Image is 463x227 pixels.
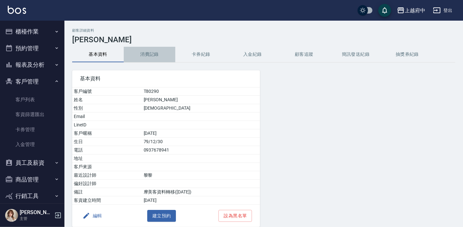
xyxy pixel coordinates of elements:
span: 基本資料 [80,75,252,82]
td: 摩美客資料轉移([DATE]) [142,188,260,196]
td: LineID [72,121,142,129]
td: 偏好設計師 [72,180,142,188]
button: 編輯 [80,210,105,222]
button: 櫃檯作業 [3,23,62,40]
td: [DEMOGRAPHIC_DATA] [142,104,260,113]
td: 79/12/30 [142,138,260,146]
button: 設為黑名單 [218,210,252,222]
button: 行銷工具 [3,188,62,204]
td: 客戶來源 [72,163,142,171]
td: 客戶暱稱 [72,129,142,138]
button: 卡券紀錄 [175,47,227,62]
td: T80290 [142,87,260,96]
button: 抽獎券紀錄 [381,47,433,62]
p: 主管 [20,216,53,222]
td: 地址 [72,154,142,163]
button: 員工及薪資 [3,154,62,171]
a: 卡券管理 [3,122,62,137]
button: 基本資料 [72,47,124,62]
a: 客戶列表 [3,92,62,107]
td: [DATE] [142,129,260,138]
button: 預約管理 [3,40,62,57]
h2: 顧客詳細資料 [72,28,455,33]
td: 0937678941 [142,146,260,154]
td: Email [72,113,142,121]
button: 顧客追蹤 [278,47,330,62]
a: 入金管理 [3,137,62,152]
td: 生日 [72,138,142,146]
button: 入金紀錄 [227,47,278,62]
img: Logo [8,6,26,14]
td: 性別 [72,104,142,113]
div: 上越府中 [405,6,425,15]
img: Person [5,209,18,222]
button: 客戶管理 [3,73,62,90]
h3: [PERSON_NAME] [72,35,455,44]
button: 建立預約 [147,210,176,222]
h5: [PERSON_NAME] [20,209,53,216]
button: 上越府中 [394,4,428,17]
button: save [378,4,391,17]
button: 消費記錄 [124,47,175,62]
button: 簡訊發送紀錄 [330,47,381,62]
td: 客戶編號 [72,87,142,96]
td: 最近設計師 [72,171,142,180]
td: 客資建立時間 [72,196,142,205]
td: 黎黎 [142,171,260,180]
td: [DATE] [142,196,260,205]
td: 電話 [72,146,142,154]
button: 報表及分析 [3,56,62,73]
td: 備註 [72,188,142,196]
a: 客資篩選匯出 [3,107,62,122]
button: 商品管理 [3,171,62,188]
button: 登出 [430,5,455,16]
td: 姓名 [72,96,142,104]
td: [PERSON_NAME] [142,96,260,104]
